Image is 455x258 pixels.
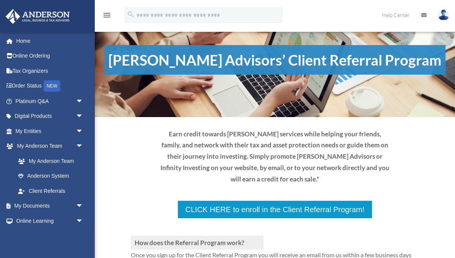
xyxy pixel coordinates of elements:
[104,45,446,75] h1: [PERSON_NAME] Advisors’ Client Referral Program
[102,11,111,20] i: menu
[76,199,91,214] span: arrow_drop_down
[3,9,72,24] img: Anderson Advisors Platinum Portal
[76,213,91,229] span: arrow_drop_down
[76,94,91,109] span: arrow_drop_down
[5,94,95,109] a: Platinum Q&Aarrow_drop_down
[5,228,95,244] a: Billingarrow_drop_down
[5,48,95,64] a: Online Ordering
[102,13,111,20] a: menu
[11,153,95,169] a: My Anderson Team
[131,236,264,250] h3: How does the Referral Program work?
[5,124,95,139] a: My Entitiesarrow_drop_down
[438,9,449,20] img: User Pic
[76,109,91,124] span: arrow_drop_down
[76,139,91,154] span: arrow_drop_down
[160,128,390,185] p: Earn credit towards [PERSON_NAME] services while helping your friends, family, and network with t...
[5,109,95,124] a: Digital Productsarrow_drop_down
[11,169,95,184] a: Anderson System
[5,199,95,214] a: My Documentsarrow_drop_down
[5,213,95,228] a: Online Learningarrow_drop_down
[76,124,91,139] span: arrow_drop_down
[76,228,91,244] span: arrow_drop_down
[5,33,95,48] a: Home
[5,63,95,78] a: Tax Organizers
[5,78,95,94] a: Order StatusNEW
[5,139,95,154] a: My Anderson Teamarrow_drop_down
[127,10,135,19] i: search
[44,80,60,92] div: NEW
[177,200,373,219] a: CLICK HERE to enroll in the Client Referral Program!
[11,183,91,199] a: Client Referrals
